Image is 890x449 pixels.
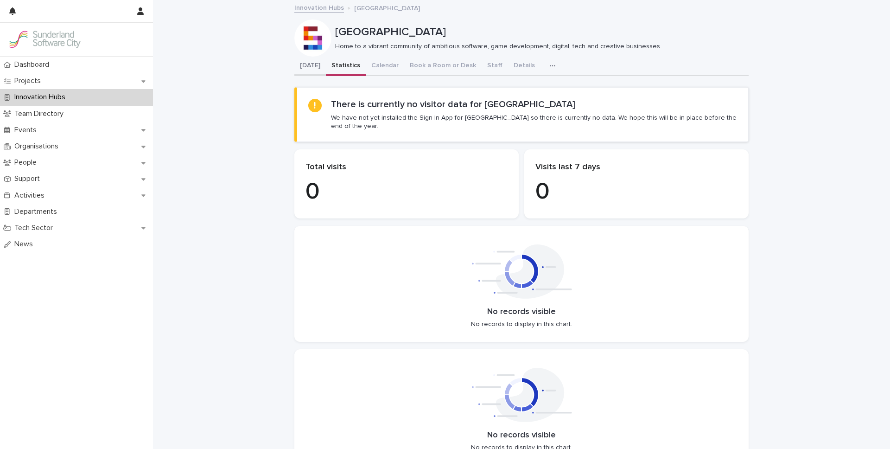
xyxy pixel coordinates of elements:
p: Events [11,126,44,135]
p: People [11,158,44,167]
p: Home to a vibrant community of ambitious software, game development, digital, tech and creative b... [335,43,741,51]
button: Details [508,57,540,76]
p: Activities [11,191,52,200]
p: News [11,240,40,249]
p: [GEOGRAPHIC_DATA] [354,2,420,13]
p: No records visible [487,430,556,441]
a: Innovation Hubs [294,2,344,13]
p: Visits last 7 days [535,162,737,173]
p: Support [11,174,47,183]
p: Departments [11,207,64,216]
p: Team Directory [11,109,71,118]
p: Tech Sector [11,224,60,232]
p: Organisations [11,142,66,151]
p: Innovation Hubs [11,93,73,102]
button: Book a Room or Desk [404,57,482,76]
p: No records to display in this chart. [471,319,572,328]
p: 0 [305,178,508,206]
p: We have not yet installed the Sign In App for [GEOGRAPHIC_DATA] so there is currently no data. We... [331,114,737,130]
p: Projects [11,77,48,85]
button: Calendar [366,57,404,76]
h2: There is currently no visitor data for [GEOGRAPHIC_DATA] [331,99,575,110]
p: Dashboard [11,60,57,69]
button: [DATE] [294,57,326,76]
p: [GEOGRAPHIC_DATA] [335,26,745,39]
button: Staff [482,57,508,76]
p: No records visible [487,307,556,317]
button: Statistics [326,57,366,76]
p: 0 [535,178,737,206]
p: Total visits [305,162,508,173]
img: Kay6KQejSz2FjblR6DWv [7,30,82,49]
